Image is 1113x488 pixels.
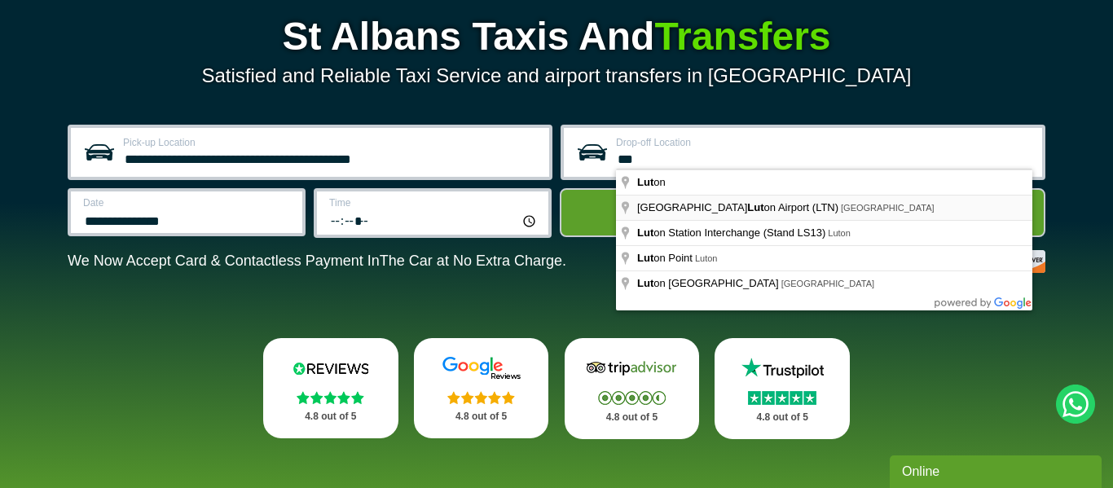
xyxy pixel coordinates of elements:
[281,407,381,427] p: 4.8 out of 5
[123,138,539,147] label: Pick-up Location
[828,228,851,238] span: Luton
[637,201,841,213] span: [GEOGRAPHIC_DATA] on Airport (LTN)
[68,64,1045,87] p: Satisfied and Reliable Taxi Service and airport transfers in [GEOGRAPHIC_DATA]
[560,188,1045,237] button: Get Quote
[637,226,828,239] span: on Station Interchange (Stand LS13)
[432,407,531,427] p: 4.8 out of 5
[637,252,695,264] span: on Point
[282,356,380,380] img: Reviews.io
[583,356,680,380] img: Tripadvisor
[616,138,1032,147] label: Drop-off Location
[433,356,530,380] img: Google
[637,277,653,289] span: Lut
[297,391,364,404] img: Stars
[781,279,875,288] span: [GEOGRAPHIC_DATA]
[747,201,763,213] span: Lut
[414,338,549,438] a: Google Stars 4.8 out of 5
[68,253,566,270] p: We Now Accept Card & Contactless Payment In
[695,253,718,263] span: Luton
[447,391,515,404] img: Stars
[654,15,830,58] span: Transfers
[637,226,653,239] span: Lut
[715,338,850,439] a: Trustpilot Stars 4.8 out of 5
[380,253,566,269] span: The Car at No Extra Charge.
[637,252,653,264] span: Lut
[637,277,781,289] span: on [GEOGRAPHIC_DATA]
[890,452,1105,488] iframe: chat widget
[68,17,1045,56] h1: St Albans Taxis And
[732,407,832,428] p: 4.8 out of 5
[83,198,293,208] label: Date
[733,356,831,380] img: Trustpilot
[637,176,668,188] span: on
[598,391,666,405] img: Stars
[748,391,816,405] img: Stars
[841,203,935,213] span: [GEOGRAPHIC_DATA]
[329,198,539,208] label: Time
[263,338,398,438] a: Reviews.io Stars 4.8 out of 5
[583,407,682,428] p: 4.8 out of 5
[565,338,700,439] a: Tripadvisor Stars 4.8 out of 5
[637,176,653,188] span: Lut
